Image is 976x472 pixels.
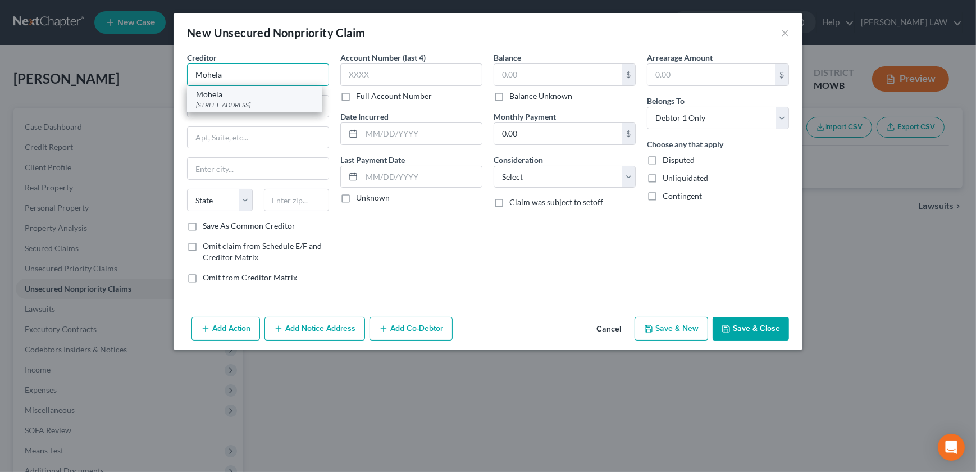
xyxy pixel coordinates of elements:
span: Disputed [663,155,695,165]
input: 0.00 [494,64,622,85]
button: Cancel [587,318,630,341]
div: Mohela [196,89,313,100]
label: Balance [494,52,521,63]
label: Full Account Number [356,90,432,102]
label: Balance Unknown [509,90,572,102]
input: Search creditor by name... [187,63,329,86]
button: Save & Close [713,317,789,341]
span: Belongs To [647,96,685,106]
input: Enter zip... [264,189,330,211]
span: Claim was subject to setoff [509,197,603,207]
input: MM/DD/YYYY [362,123,482,144]
div: Open Intercom Messenger [938,434,965,461]
label: Arrearage Amount [647,52,713,63]
label: Unknown [356,192,390,203]
input: XXXX [340,63,482,86]
button: Add Co-Debtor [370,317,453,341]
span: Omit from Creditor Matrix [203,273,297,282]
label: Save As Common Creditor [203,220,295,232]
label: Consideration [494,154,543,166]
label: Account Number (last 4) [340,52,426,63]
span: Unliquidated [663,173,708,183]
input: 0.00 [647,64,775,85]
input: Apt, Suite, etc... [188,127,329,148]
label: Monthly Payment [494,111,556,122]
div: [STREET_ADDRESS] [196,100,313,110]
button: Add Notice Address [264,317,365,341]
div: $ [622,123,635,144]
div: $ [622,64,635,85]
input: MM/DD/YYYY [362,166,482,188]
label: Choose any that apply [647,138,723,150]
button: Add Action [191,317,260,341]
span: Omit claim from Schedule E/F and Creditor Matrix [203,241,322,262]
label: Last Payment Date [340,154,405,166]
div: $ [775,64,788,85]
input: 0.00 [494,123,622,144]
button: × [781,26,789,39]
input: Enter city... [188,158,329,179]
span: Creditor [187,53,217,62]
div: New Unsecured Nonpriority Claim [187,25,365,40]
button: Save & New [635,317,708,341]
label: Date Incurred [340,111,389,122]
span: Contingent [663,191,702,201]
